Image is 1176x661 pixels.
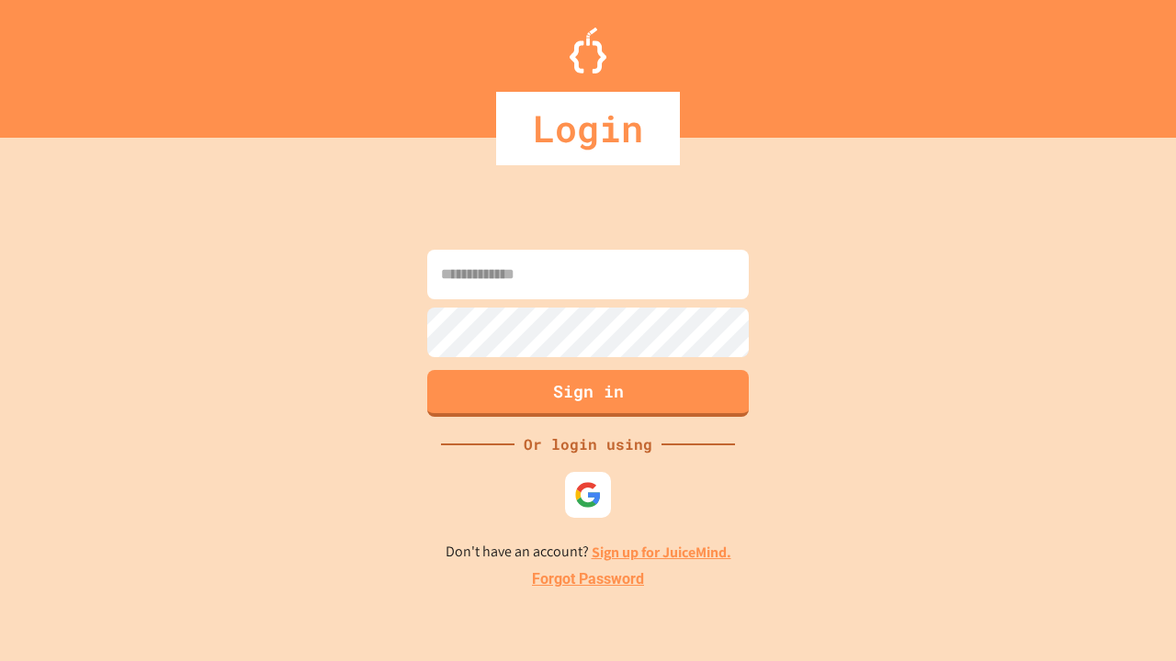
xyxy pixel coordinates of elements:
[427,370,749,417] button: Sign in
[532,568,644,590] a: Forgot Password
[592,543,731,562] a: Sign up for JuiceMind.
[1099,588,1158,643] iframe: chat widget
[574,481,602,509] img: google-icon.svg
[1023,508,1158,586] iframe: chat widget
[570,28,606,73] img: Logo.svg
[514,433,661,455] div: Or login using
[446,541,731,564] p: Don't have an account?
[496,92,680,165] div: Login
